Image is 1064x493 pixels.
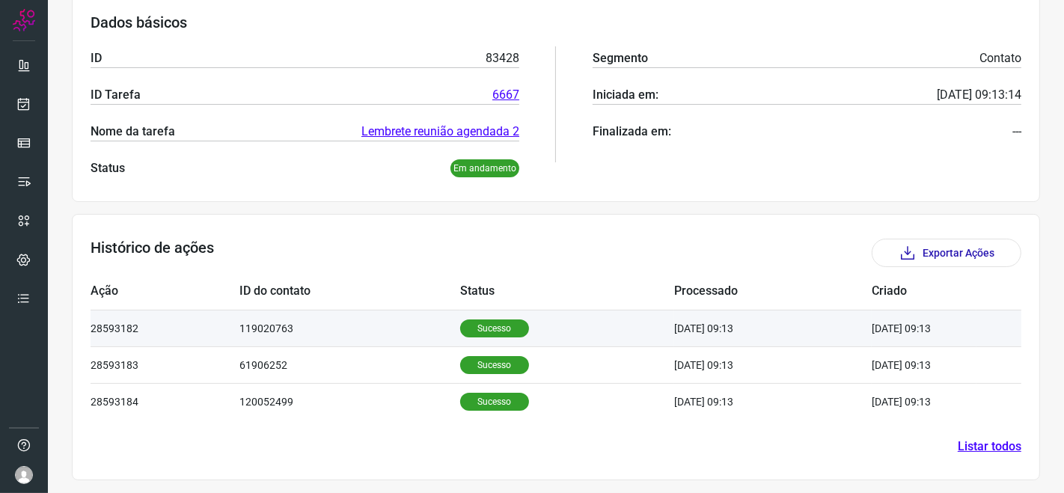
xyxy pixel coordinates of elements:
p: Status [91,159,125,177]
p: Finalizada em: [593,123,671,141]
p: Nome da tarefa [91,123,175,141]
p: 83428 [486,49,519,67]
p: ID [91,49,102,67]
p: Em andamento [450,159,519,177]
td: [DATE] 09:13 [674,346,872,383]
td: 28593184 [91,383,239,420]
p: Contato [979,49,1021,67]
td: Criado [872,273,976,310]
p: Sucesso [460,319,529,337]
td: [DATE] 09:13 [872,346,976,383]
td: 28593183 [91,346,239,383]
p: [DATE] 09:13:14 [937,86,1021,104]
td: [DATE] 09:13 [674,310,872,346]
button: Exportar Ações [872,239,1021,267]
p: Iniciada em: [593,86,658,104]
td: 61906252 [239,346,460,383]
img: Logo [13,9,35,31]
td: 119020763 [239,310,460,346]
p: Sucesso [460,356,529,374]
td: [DATE] 09:13 [872,310,976,346]
a: Lembrete reunião agendada 2 [361,123,519,141]
img: avatar-user-boy.jpg [15,466,33,484]
td: 120052499 [239,383,460,420]
td: Status [460,273,674,310]
a: 6667 [492,86,519,104]
p: --- [1012,123,1021,141]
td: Processado [674,273,872,310]
a: Listar todos [958,438,1021,456]
h3: Dados básicos [91,13,1021,31]
td: 28593182 [91,310,239,346]
p: Segmento [593,49,648,67]
p: Sucesso [460,393,529,411]
p: ID Tarefa [91,86,141,104]
td: [DATE] 09:13 [674,383,872,420]
td: ID do contato [239,273,460,310]
h3: Histórico de ações [91,239,214,267]
td: [DATE] 09:13 [872,383,976,420]
td: Ação [91,273,239,310]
